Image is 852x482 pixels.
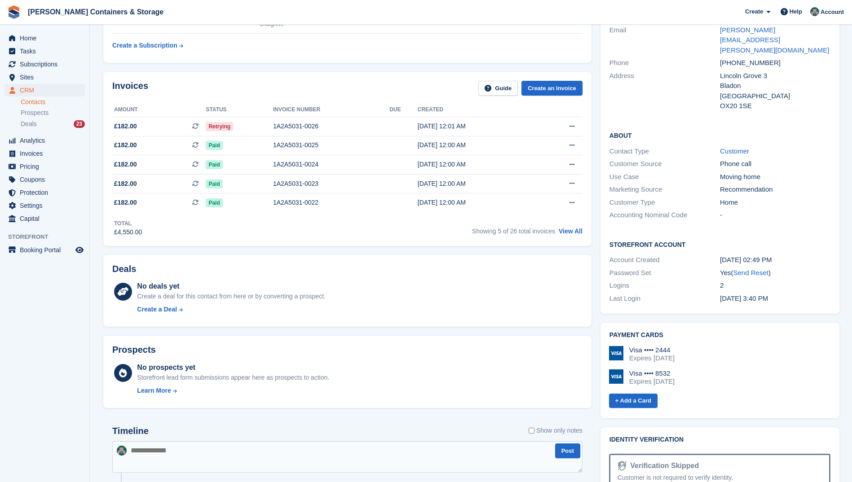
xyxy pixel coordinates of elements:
[720,197,830,208] div: Home
[731,269,770,276] span: ( )
[720,26,829,54] a: [PERSON_NAME][EMAIL_ADDRESS][PERSON_NAME][DOMAIN_NAME]
[4,186,85,199] a: menu
[137,305,325,314] a: Create a Deal
[112,37,183,54] a: Create a Subscription
[7,5,21,19] img: stora-icon-8386f47178a22dfd0bd8f6a31ec36ba5ce8667c1dd55bd0f319d3a0aa187defe.svg
[20,45,74,57] span: Tasks
[21,120,37,128] span: Deals
[418,122,536,131] div: [DATE] 12:01 AM
[618,461,627,471] img: Identity Verification Ready
[4,134,85,147] a: menu
[112,81,148,96] h2: Invoices
[559,228,583,235] a: View All
[137,362,329,373] div: No prospects yet
[273,122,389,131] div: 1A2A5031-0026
[389,103,417,117] th: Due
[4,173,85,186] a: menu
[20,134,74,147] span: Analytics
[418,160,536,169] div: [DATE] 12:00 AM
[20,186,74,199] span: Protection
[74,120,85,128] div: 23
[4,71,85,83] a: menu
[4,199,85,212] a: menu
[418,103,536,117] th: Created
[418,198,536,207] div: [DATE] 12:00 AM
[720,268,830,278] div: Yes
[609,210,720,220] div: Accounting Nominal Code
[609,58,720,68] div: Phone
[720,159,830,169] div: Phone call
[206,141,222,150] span: Paid
[609,255,720,265] div: Account Created
[4,32,85,44] a: menu
[137,305,177,314] div: Create a Deal
[20,244,74,256] span: Booking Portal
[137,386,171,395] div: Learn More
[20,160,74,173] span: Pricing
[20,173,74,186] span: Coupons
[273,140,389,150] div: 1A2A5031-0025
[20,58,74,70] span: Subscriptions
[24,4,167,19] a: [PERSON_NAME] Containers & Storage
[629,369,675,377] div: Visa •••• 8532
[529,426,583,435] label: Show only notes
[20,212,74,225] span: Capital
[609,280,720,291] div: Logins
[273,160,389,169] div: 1A2A5031-0024
[273,179,389,188] div: 1A2A5031-0023
[21,108,85,118] a: Prospects
[112,41,177,50] div: Create a Subscription
[609,394,658,408] a: + Add a Card
[21,109,49,117] span: Prospects
[114,179,137,188] span: £182.00
[20,199,74,212] span: Settings
[720,101,830,111] div: OX20 1SE
[117,446,127,456] img: Julia Marcham
[478,81,518,96] a: Guide
[4,58,85,70] a: menu
[609,172,720,182] div: Use Case
[720,184,830,195] div: Recommendation
[21,98,85,106] a: Contacts
[20,84,74,96] span: CRM
[114,160,137,169] span: £182.00
[609,240,830,249] h2: Storefront Account
[810,7,819,16] img: Julia Marcham
[206,122,233,131] span: Retrying
[4,244,85,256] a: menu
[273,103,389,117] th: Invoice number
[609,332,830,339] h2: Payment cards
[720,280,830,291] div: 2
[629,377,675,386] div: Expires [DATE]
[112,103,206,117] th: Amount
[609,146,720,157] div: Contact Type
[609,268,720,278] div: Password Set
[21,119,85,129] a: Deals 23
[720,147,749,155] a: Customer
[112,345,156,355] h2: Prospects
[20,71,74,83] span: Sites
[4,212,85,225] a: menu
[720,81,830,91] div: Bladon
[206,103,273,117] th: Status
[472,228,555,235] span: Showing 5 of 26 total invoices
[529,426,534,435] input: Show only notes
[790,7,802,16] span: Help
[745,7,763,16] span: Create
[720,91,830,101] div: [GEOGRAPHIC_DATA]
[4,45,85,57] a: menu
[114,198,137,207] span: £182.00
[609,436,830,443] h2: Identity verification
[609,71,720,111] div: Address
[4,160,85,173] a: menu
[720,210,830,220] div: -
[137,373,329,382] div: Storefront lead form submissions appear here as prospects to action.
[629,354,675,362] div: Expires [DATE]
[609,159,720,169] div: Customer Source
[4,147,85,160] a: menu
[609,346,623,360] img: Visa Logo
[609,369,623,384] img: Visa Logo
[114,140,137,150] span: £182.00
[609,131,830,140] h2: About
[206,160,222,169] span: Paid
